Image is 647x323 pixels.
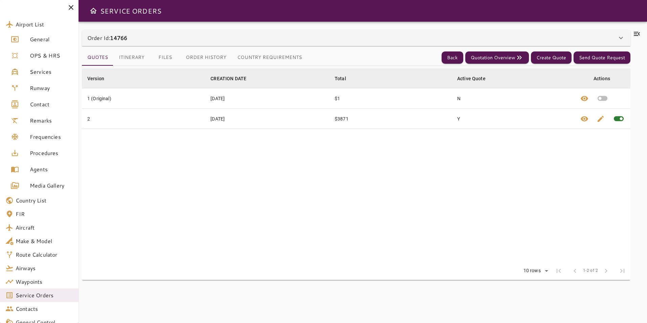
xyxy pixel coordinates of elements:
[16,210,73,218] span: FIR
[82,49,113,66] button: Quotes
[16,237,73,245] span: Make & Model
[16,291,73,299] span: Service Orders
[210,74,246,83] div: CREATION DATE
[205,88,329,109] td: [DATE]
[551,263,567,279] span: First Page
[232,49,307,66] button: Country Requirements
[150,49,180,66] button: Files
[452,109,575,129] td: Y
[30,149,73,157] span: Procedures
[597,115,605,123] span: edit
[87,34,127,42] p: Order Id:
[580,115,588,123] span: visibility
[452,88,575,109] td: N
[465,51,529,64] button: Quotation Overview
[16,278,73,286] span: Waypoints
[522,268,542,274] div: 10 rows
[30,51,73,60] span: OPS & HRS
[531,51,572,64] button: Create Quote
[567,263,583,279] span: Previous Page
[593,88,612,108] button: Set quote as active quote
[30,133,73,141] span: Frequencies
[110,34,127,42] b: 14766
[329,109,452,129] td: $3871
[576,109,593,129] button: View quote details
[30,35,73,43] span: General
[16,20,73,28] span: Airport List
[30,116,73,125] span: Remarks
[335,74,346,83] div: Total
[82,109,205,129] td: 2
[210,74,255,83] span: CREATION DATE
[82,49,307,66] div: basic tabs example
[16,223,73,232] span: Aircraft
[87,4,100,18] button: Open drawer
[598,263,614,279] span: Next Page
[205,109,329,129] td: [DATE]
[30,165,73,173] span: Agents
[335,74,355,83] span: Total
[609,109,629,129] span: This quote is already active
[519,266,551,276] div: 10 rows
[329,88,452,109] td: $1
[16,196,73,204] span: Country List
[583,267,598,274] span: 1-2 of 2
[16,264,73,272] span: Airways
[580,94,588,103] span: visibility
[593,109,609,129] button: Edit quote
[576,88,593,108] button: View quote details
[457,74,486,83] div: Active Quote
[574,51,630,64] button: Send Quote Request
[87,74,104,83] div: Version
[30,181,73,190] span: Media Gallery
[180,49,232,66] button: Order History
[442,51,463,64] button: Back
[30,100,73,108] span: Contact
[614,263,630,279] span: Last Page
[457,74,494,83] span: Active Quote
[16,305,73,313] span: Contacts
[82,30,630,46] div: Order Id:14766
[16,251,73,259] span: Route Calculator
[87,74,113,83] span: Version
[30,68,73,76] span: Services
[82,88,205,109] td: 1 (Original)
[100,5,161,16] h6: SERVICE ORDERS
[113,49,150,66] button: Itinerary
[30,84,73,92] span: Runway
